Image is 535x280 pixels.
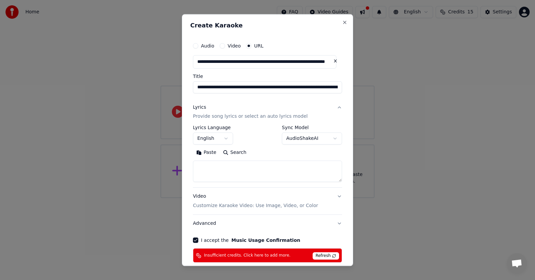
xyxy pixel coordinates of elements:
span: Insufficient credits. Click here to add more. [204,253,291,258]
button: VideoCustomize Karaoke Video: Use Image, Video, or Color [193,188,342,215]
label: URL [254,43,263,48]
h2: Create Karaoke [190,22,345,28]
button: LyricsProvide song lyrics or select an auto lyrics model [193,99,342,125]
button: Advanced [193,215,342,232]
div: Video [193,193,318,209]
label: I accept the [201,238,300,243]
p: Provide song lyrics or select an auto lyrics model [193,113,308,120]
div: Lyrics [193,104,206,111]
button: I accept the [231,238,300,243]
label: Video [228,43,241,48]
label: Lyrics Language [193,125,233,130]
div: LyricsProvide song lyrics or select an auto lyrics model [193,125,342,188]
button: Search [220,148,250,158]
button: Paste [193,148,220,158]
span: Refresh [313,253,339,260]
label: Sync Model [282,125,342,130]
p: Customize Karaoke Video: Use Image, Video, or Color [193,203,318,209]
label: Title [193,74,342,79]
label: Audio [201,43,214,48]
